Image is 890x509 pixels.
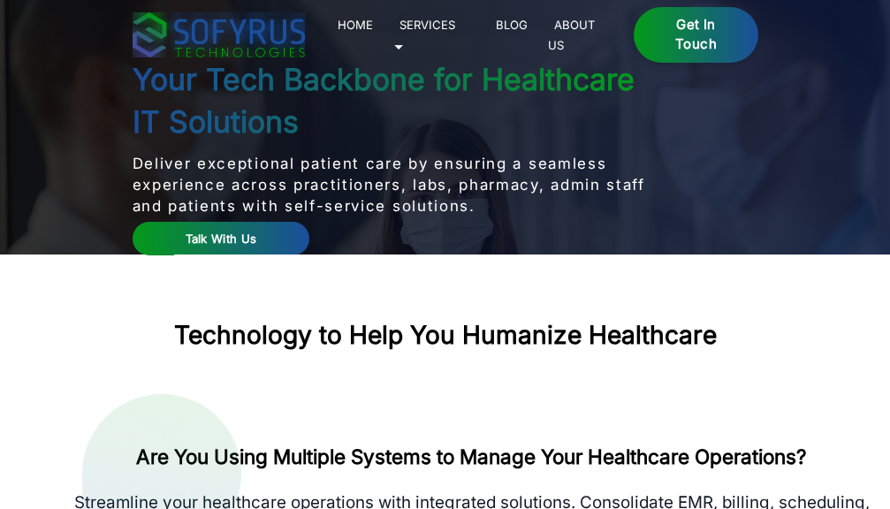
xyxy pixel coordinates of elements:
[331,14,380,35] a: Home
[393,14,456,55] a: Services 🞃
[174,321,717,351] h2: Technology to Help You Humanize Healthcare
[490,14,535,35] a: Blog
[133,222,310,256] a: Talk With Us
[634,7,757,64] a: Get in Touch
[133,153,654,217] p: Deliver exceptional patient care by ensuring a seamless experience across practitioners, labs, ph...
[133,12,305,57] img: sofyrus
[66,444,877,470] h2: Are You Using Multiple Systems to Manage Your Healthcare Operations?
[548,14,596,55] a: About Us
